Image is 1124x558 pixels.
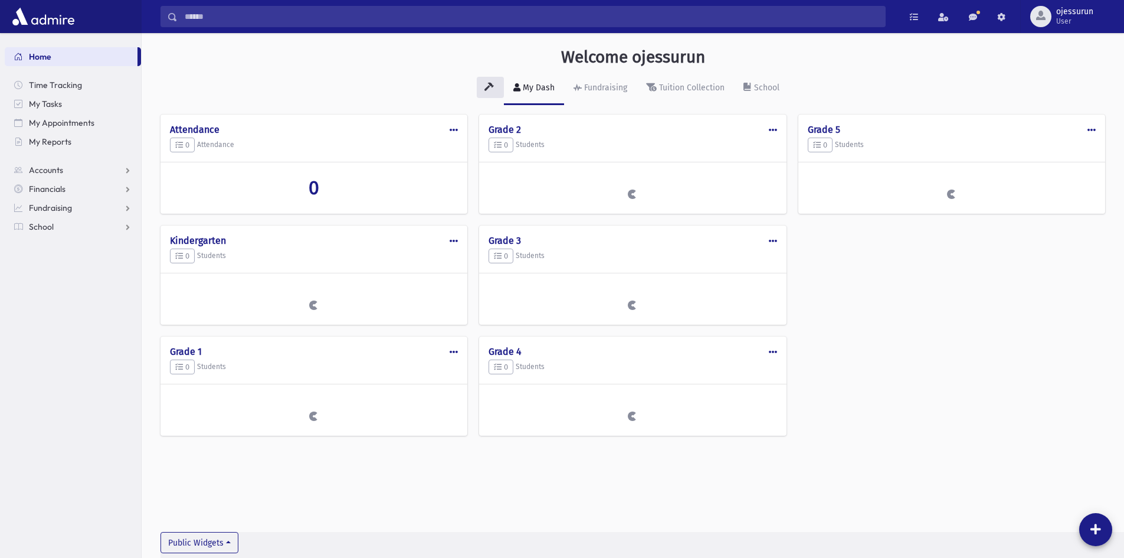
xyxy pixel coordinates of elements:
[808,138,833,153] button: 0
[752,83,779,93] div: School
[160,532,238,553] button: Public Widgets
[170,360,458,375] h5: Students
[494,363,508,371] span: 0
[489,138,776,153] h5: Students
[170,177,458,199] a: 0
[520,83,555,93] div: My Dash
[1056,7,1093,17] span: ojessurun
[175,141,189,149] span: 0
[170,360,195,375] button: 0
[494,252,508,260] span: 0
[5,76,141,94] a: Time Tracking
[489,124,776,135] h4: Grade 2
[734,72,789,105] a: School
[5,180,141,198] a: Financials
[9,5,77,28] img: AdmirePro
[29,221,54,232] span: School
[489,235,776,246] h4: Grade 3
[5,94,141,113] a: My Tasks
[29,51,51,62] span: Home
[489,249,513,264] button: 0
[170,346,458,357] h4: Grade 1
[175,252,189,260] span: 0
[489,138,513,153] button: 0
[5,113,141,132] a: My Appointments
[5,161,141,180] a: Accounts
[309,177,319,199] span: 0
[5,132,141,151] a: My Reports
[494,141,508,149] span: 0
[808,124,1096,135] h4: Grade 5
[504,72,564,105] a: My Dash
[561,47,705,67] h3: Welcome ojessurun
[564,72,637,105] a: Fundraising
[5,47,137,66] a: Home
[170,124,458,135] h4: Attendance
[170,138,195,153] button: 0
[175,363,189,371] span: 0
[170,249,458,264] h5: Students
[489,249,776,264] h5: Students
[29,203,72,213] span: Fundraising
[489,360,513,375] button: 0
[29,184,65,194] span: Financials
[813,141,827,149] span: 0
[170,138,458,153] h5: Attendance
[29,118,94,128] span: My Appointments
[29,165,63,175] span: Accounts
[637,72,734,105] a: Tuition Collection
[29,99,62,109] span: My Tasks
[489,346,776,357] h4: Grade 4
[1056,17,1093,26] span: User
[170,249,195,264] button: 0
[657,83,725,93] div: Tuition Collection
[5,198,141,217] a: Fundraising
[5,217,141,236] a: School
[582,83,627,93] div: Fundraising
[29,136,71,147] span: My Reports
[178,6,885,27] input: Search
[29,80,82,90] span: Time Tracking
[489,360,776,375] h5: Students
[170,235,458,246] h4: Kindergarten
[808,138,1096,153] h5: Students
